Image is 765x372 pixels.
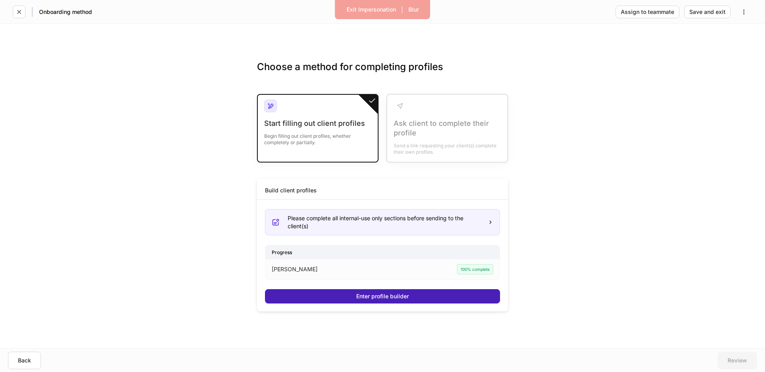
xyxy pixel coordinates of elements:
h3: Choose a method for completing profiles [257,61,508,86]
div: Progress [265,245,500,259]
button: Blur [403,3,424,16]
button: Enter profile builder [265,289,500,303]
div: Assign to teammate [621,9,674,15]
div: Blur [408,7,419,12]
button: Save and exit [684,6,731,18]
div: Enter profile builder [356,294,409,299]
div: Start filling out client profiles [264,119,371,128]
div: Begin filling out client profiles, whether completely or partially. [264,128,371,146]
button: Assign to teammate [616,6,679,18]
button: Exit Impersonation [341,3,401,16]
div: Exit Impersonation [347,7,396,12]
div: Back [18,358,31,363]
p: [PERSON_NAME] [272,265,318,273]
button: Back [8,352,41,369]
div: 100% complete [457,264,493,274]
div: Please complete all internal-use only sections before sending to the client(s) [288,214,481,230]
div: Save and exit [689,9,726,15]
h5: Onboarding method [39,8,92,16]
div: Build client profiles [265,186,317,194]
